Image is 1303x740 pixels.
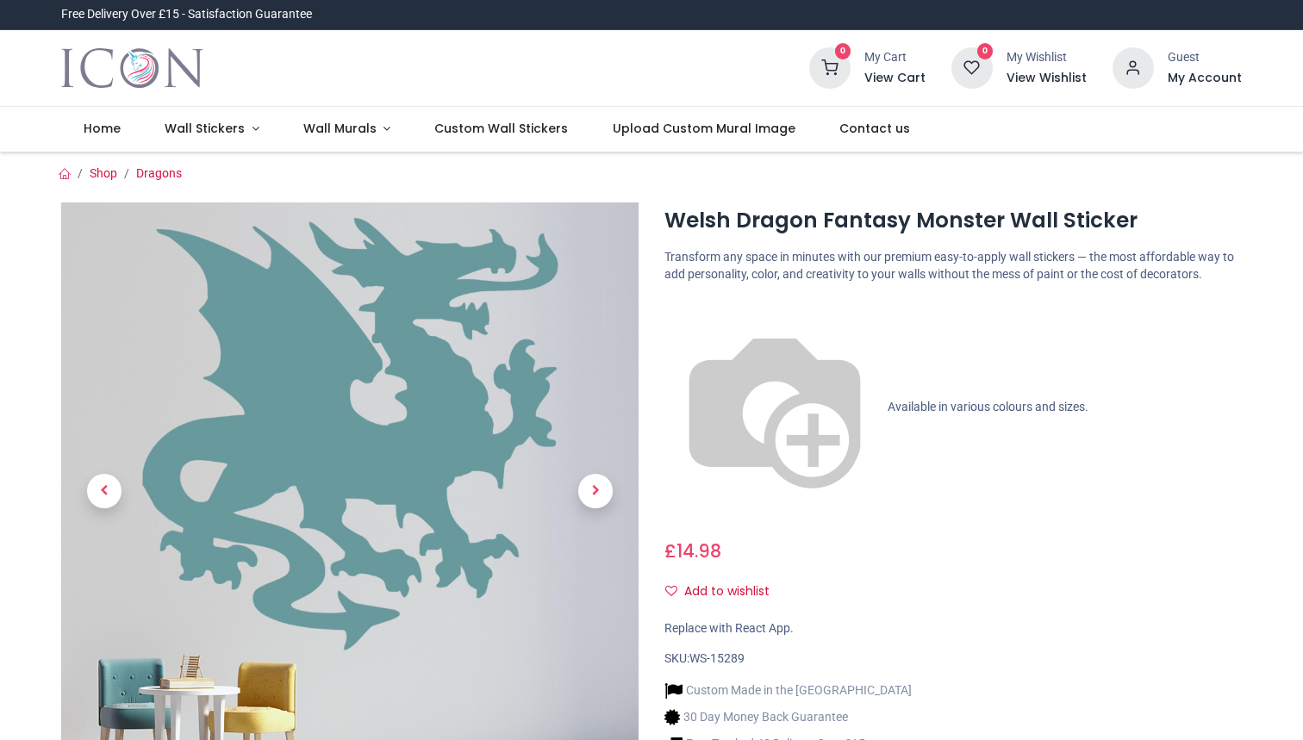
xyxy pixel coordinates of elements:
div: Replace with React App. [664,620,1242,637]
span: Wall Murals [303,120,377,137]
span: £ [664,538,721,563]
span: Contact us [839,120,910,137]
a: Wall Stickers [142,107,281,152]
a: Previous [61,289,147,693]
a: Logo of Icon Wall Stickers [61,44,203,92]
span: Previous [87,474,122,508]
a: Shop [90,166,117,180]
span: 14.98 [676,538,721,563]
button: Add to wishlistAdd to wishlist [664,577,784,606]
a: Wall Murals [281,107,413,152]
a: Next [552,289,639,693]
a: View Wishlist [1007,70,1087,87]
div: My Cart [864,49,926,66]
div: Guest [1168,49,1242,66]
a: My Account [1168,70,1242,87]
span: Next [578,474,613,508]
a: Dragons [136,166,182,180]
a: View Cart [864,70,926,87]
a: 0 [809,60,851,74]
div: SKU: [664,650,1242,668]
span: Custom Wall Stickers [434,120,568,137]
sup: 0 [835,43,851,59]
div: Free Delivery Over £15 - Satisfaction Guarantee [61,6,312,23]
span: Home [84,120,121,137]
span: WS-15289 [689,651,745,665]
a: 0 [951,60,993,74]
li: Custom Made in the [GEOGRAPHIC_DATA] [664,681,912,700]
img: Icon Wall Stickers [61,44,203,92]
sup: 0 [977,43,994,59]
span: Wall Stickers [165,120,245,137]
li: 30 Day Money Back Guarantee [664,708,912,726]
span: Available in various colours and sizes. [888,399,1088,413]
img: color-wheel.png [664,297,885,518]
div: My Wishlist [1007,49,1087,66]
iframe: Customer reviews powered by Trustpilot [880,6,1242,23]
h1: Welsh Dragon Fantasy Monster Wall Sticker [664,206,1242,235]
span: Upload Custom Mural Image [613,120,795,137]
p: Transform any space in minutes with our premium easy-to-apply wall stickers — the most affordable... [664,249,1242,283]
i: Add to wishlist [665,585,677,597]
